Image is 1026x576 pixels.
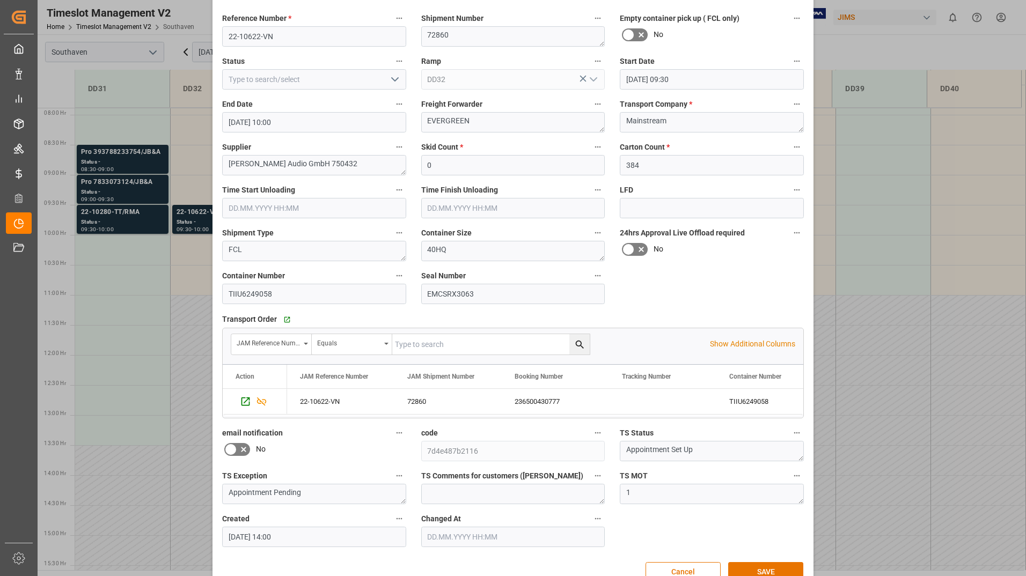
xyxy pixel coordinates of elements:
[222,427,283,439] span: email notification
[392,140,406,154] button: Supplier
[790,226,804,240] button: 24hrs Approval Live Offload required
[392,512,406,526] button: Created
[620,484,804,504] textarea: 1
[222,99,253,110] span: End Date
[392,54,406,68] button: Status
[222,241,406,261] textarea: FCL
[386,71,402,88] button: open menu
[287,389,394,414] div: 22-10622-VN
[591,97,605,111] button: Freight Forwarder
[421,527,605,547] input: DD.MM.YYYY HH:MM
[591,512,605,526] button: Changed At
[222,13,291,24] span: Reference Number
[591,11,605,25] button: Shipment Number
[421,142,463,153] span: Skid Count
[620,69,804,90] input: DD.MM.YYYY HH:MM
[620,470,648,482] span: TS MOT
[421,470,583,482] span: TS Comments for customers ([PERSON_NAME])
[421,69,605,90] input: Type to search/select
[622,373,671,380] span: Tracking Number
[421,270,466,282] span: Seal Number
[421,26,605,47] textarea: 72860
[716,389,824,414] div: TIIU6249058
[421,13,483,24] span: Shipment Number
[421,227,472,239] span: Container Size
[421,241,605,261] textarea: 40HQ
[222,56,245,67] span: Status
[790,54,804,68] button: Start Date
[222,198,406,218] input: DD.MM.YYYY HH:MM
[620,99,692,110] span: Transport Company
[256,444,266,455] span: No
[591,269,605,283] button: Seal Number
[231,334,312,355] button: open menu
[620,142,670,153] span: Carton Count
[421,184,498,196] span: Time Finish Unloading
[392,226,406,240] button: Shipment Type
[392,426,406,440] button: email notification
[236,373,254,380] div: Action
[222,513,250,525] span: Created
[222,112,406,132] input: DD.MM.YYYY HH:MM
[237,336,300,348] div: JAM Reference Number
[222,527,406,547] input: DD.MM.YYYY HH:MM
[591,54,605,68] button: Ramp
[585,71,601,88] button: open menu
[421,99,482,110] span: Freight Forwarder
[591,226,605,240] button: Container Size
[710,338,795,350] p: Show Additional Columns
[392,269,406,283] button: Container Number
[392,183,406,197] button: Time Start Unloading
[421,427,438,439] span: code
[421,112,605,132] textarea: EVERGREEN
[515,373,563,380] span: Booking Number
[569,334,590,355] button: search button
[421,198,605,218] input: DD.MM.YYYY HH:MM
[392,334,590,355] input: Type to search
[790,97,804,111] button: Transport Company *
[317,336,380,348] div: Equals
[394,389,502,414] div: 72860
[223,389,287,415] div: Press SPACE to select this row.
[222,227,274,239] span: Shipment Type
[222,314,277,325] span: Transport Order
[591,183,605,197] button: Time Finish Unloading
[620,441,804,461] textarea: Appointment Set Up
[620,227,745,239] span: 24hrs Approval Live Offload required
[300,373,368,380] span: JAM Reference Number
[421,56,441,67] span: Ramp
[654,243,663,255] span: No
[222,270,285,282] span: Container Number
[620,13,739,24] span: Empty container pick up ( FCL only)
[591,426,605,440] button: code
[222,484,406,504] textarea: Appointment Pending
[620,112,804,132] textarea: Mainstream
[407,373,474,380] span: JAM Shipment Number
[790,11,804,25] button: Empty container pick up ( FCL only)
[392,97,406,111] button: End Date
[654,29,663,40] span: No
[392,11,406,25] button: Reference Number *
[312,334,392,355] button: open menu
[222,470,267,482] span: TS Exception
[620,427,654,439] span: TS Status
[620,56,655,67] span: Start Date
[729,373,781,380] span: Container Number
[502,389,609,414] div: 236500430777
[790,426,804,440] button: TS Status
[790,140,804,154] button: Carton Count *
[222,155,406,175] textarea: [PERSON_NAME] Audio GmbH 750432
[222,69,406,90] input: Type to search/select
[620,184,633,196] span: LFD
[222,184,295,196] span: Time Start Unloading
[392,469,406,483] button: TS Exception
[790,183,804,197] button: LFD
[591,140,605,154] button: Skid Count *
[222,142,251,153] span: Supplier
[790,469,804,483] button: TS MOT
[591,469,605,483] button: TS Comments for customers ([PERSON_NAME])
[421,513,461,525] span: Changed At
